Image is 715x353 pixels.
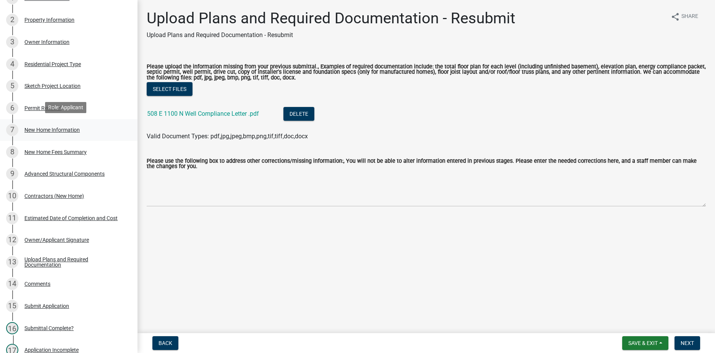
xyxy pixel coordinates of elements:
[24,149,87,155] div: New Home Fees Summary
[283,111,314,118] wm-modal-confirm: Delete Document
[6,80,18,92] div: 5
[24,127,80,133] div: New Home Information
[24,83,81,89] div: Sketch Project Location
[24,257,125,267] div: Upload Plans and Required Documentation
[6,212,18,224] div: 11
[681,12,698,21] span: Share
[147,159,706,170] label: Please use the following box to address other corrections/missing information:, You will not be a...
[24,171,105,176] div: Advanced Structural Components
[622,336,668,350] button: Save & Exit
[6,278,18,290] div: 14
[147,64,706,81] label: Please upload the information missing from your previous submittal., Examples of required documen...
[6,146,18,158] div: 8
[6,124,18,136] div: 7
[24,237,89,243] div: Owner/Applicant Signature
[24,62,81,67] div: Residential Project Type
[6,234,18,246] div: 12
[147,133,308,140] span: Valid Document Types: pdf,jpg,jpeg,bmp,png,tif,tiff,doc,docx
[6,102,18,114] div: 6
[6,14,18,26] div: 2
[6,190,18,202] div: 10
[159,340,172,346] span: Back
[6,36,18,48] div: 3
[671,12,680,21] i: share
[152,336,178,350] button: Back
[24,39,70,45] div: Owner Information
[147,31,515,40] p: Upload Plans and Required Documentation - Resubmit
[24,347,79,353] div: Application Incomplete
[628,340,658,346] span: Save & Exit
[24,215,118,221] div: Estimated Date of Completion and Cost
[665,9,704,24] button: shareShare
[24,105,61,111] div: Permit Renewal
[147,110,259,117] a: 508 E 1100 N Well Compliance Letter .pdf
[147,82,192,96] button: Select files
[6,300,18,312] div: 15
[6,256,18,268] div: 13
[45,102,86,113] div: Role: Applicant
[6,58,18,70] div: 4
[24,17,74,23] div: Property Information
[283,107,314,121] button: Delete
[681,340,694,346] span: Next
[24,281,50,287] div: Comments
[6,168,18,180] div: 9
[24,325,74,331] div: Submittal Complete?
[6,322,18,334] div: 16
[24,193,84,199] div: Contractors (New Home)
[147,9,515,28] h1: Upload Plans and Required Documentation - Resubmit
[24,303,69,309] div: Submit Application
[675,336,700,350] button: Next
